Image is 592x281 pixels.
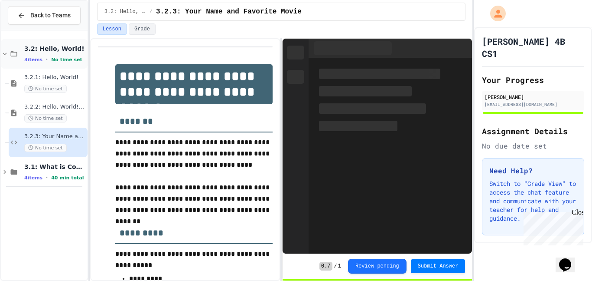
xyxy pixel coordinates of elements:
div: My Account [481,3,508,23]
button: Submit Answer [411,259,465,273]
span: 0.7 [319,262,332,271]
span: No time set [51,57,82,63]
button: Review pending [348,259,407,274]
span: Submit Answer [418,263,459,270]
h3: Need Help? [489,165,577,176]
span: / [150,8,153,15]
span: 3.2.2: Hello, World! - Review [24,103,86,111]
div: No due date set [482,141,584,151]
span: / [334,263,337,270]
span: 3.2.3: Your Name and Favorite Movie [24,133,86,140]
h2: Your Progress [482,74,584,86]
div: [EMAIL_ADDRESS][DOMAIN_NAME] [485,101,582,108]
div: [PERSON_NAME] [485,93,582,101]
span: 3.2.1: Hello, World! [24,74,86,81]
span: 3 items [24,57,42,63]
button: Grade [129,23,156,35]
span: 3.2.3: Your Name and Favorite Movie [156,7,302,17]
span: 3.1: What is Code? [24,163,86,171]
h1: [PERSON_NAME] 4B CS1 [482,35,584,60]
button: Back to Teams [8,6,81,25]
span: No time set [24,85,67,93]
div: Chat with us now!Close [3,3,60,55]
span: 3.2: Hello, World! [24,45,86,53]
iframe: chat widget [520,208,583,245]
button: Lesson [97,23,127,35]
h2: Assignment Details [482,125,584,137]
span: 1 [338,263,341,270]
span: No time set [24,144,67,152]
span: 4 items [24,175,42,181]
span: No time set [24,114,67,122]
span: • [46,174,48,181]
span: 40 min total [51,175,84,181]
span: 3.2: Hello, World! [104,8,146,15]
span: • [46,56,48,63]
span: Back to Teams [30,11,71,20]
iframe: chat widget [556,246,583,272]
p: Switch to "Grade View" to access the chat feature and communicate with your teacher for help and ... [489,179,577,223]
